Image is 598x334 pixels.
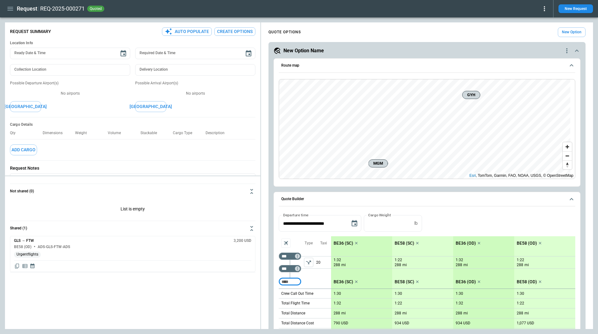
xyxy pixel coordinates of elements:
span: quoted [88,7,103,11]
button: [GEOGRAPHIC_DATA] [10,101,41,112]
p: No airports [135,91,255,96]
p: 288 [395,311,401,316]
button: Zoom in [563,142,572,151]
p: 1:32 [456,258,463,262]
p: mi [463,262,468,268]
p: Total Distance [281,311,305,316]
span: Aircraft selection [281,238,291,248]
p: BE58 (SC) [395,241,414,246]
p: 934 USD [456,321,470,326]
span: GYH [465,92,477,98]
p: 20 [316,256,331,268]
h1: Request [17,5,37,12]
h6: ADS-GLS-FTW-ADS [38,245,70,249]
button: Reset bearing to north [563,160,572,169]
p: 288 [456,311,462,316]
p: mi [402,311,407,316]
p: BE36 (OD) [456,241,476,246]
p: Qty [10,131,21,135]
button: Not shared (0) [10,184,255,199]
p: 288 [517,262,523,268]
p: 1:22 [517,301,524,306]
h6: Quote Builder [281,197,304,201]
p: Dimensions [43,131,68,135]
p: 288 [334,262,340,268]
button: Auto Populate [162,27,212,36]
p: 1:30 [334,291,341,296]
p: 1:32 [456,301,463,306]
button: New Option [558,27,586,37]
p: 1:30 [395,291,402,296]
p: 1:30 [456,291,463,296]
p: mi [524,311,529,316]
div: Not shared (0) [10,199,255,221]
h6: Not shared (0) [10,189,34,193]
h6: Location Info [10,41,255,45]
p: mi [402,262,407,268]
button: [GEOGRAPHIC_DATA] [135,101,166,112]
span: MGM [371,160,385,167]
div: Too short [279,278,301,285]
p: 1:22 [517,258,524,262]
p: Type [305,241,313,246]
p: BE58 (SC) [395,279,414,285]
button: Choose date [117,47,130,60]
span: Display quote schedule [30,263,35,269]
p: Weight [75,131,92,135]
p: Description [206,131,230,135]
h6: BE58 (OD) [14,245,31,249]
h4: QUOTE OPTIONS [268,31,301,34]
p: mi [341,311,346,316]
button: New Option Namequote-option-actions [273,47,581,54]
button: left aligned [304,258,313,267]
p: BE58 (OD) [517,279,537,285]
h2: REQ-2025-000271 [40,5,85,12]
button: Route map [279,59,575,73]
p: 1:32 [334,301,341,306]
span: Type of sector [304,258,313,267]
p: 1:22 [395,301,402,306]
button: Add Cargo [10,144,37,155]
p: 1:22 [395,258,402,262]
h6: GLS → FTW [14,239,34,243]
button: Shared (1) [10,221,255,236]
p: Taxi [320,241,327,246]
p: mi [341,262,346,268]
p: Total Distance Cost [281,321,314,326]
button: Zoom out [563,151,572,160]
button: Create Options [214,27,255,36]
p: Total Flight Time [281,301,310,306]
p: Cargo Type [173,131,197,135]
button: Choose date, selected date is Sep 11, 2025 [348,217,361,230]
p: BE36 (SC) [334,241,353,246]
p: BE36 (SC) [334,279,353,285]
span: Display detailed quote content [22,263,28,269]
p: 1:30 [517,291,524,296]
button: Quote Builder [279,192,575,206]
div: Route map [279,79,575,179]
div: Too short [279,265,301,272]
h5: New Option Name [283,47,324,54]
p: Request Notes [10,166,255,171]
div: Not shared (0) [10,236,255,272]
h6: Route map [281,64,299,68]
p: mi [524,262,529,268]
label: Departure time [283,212,309,218]
h6: Cargo Details [10,122,255,127]
button: Choose date [242,47,255,60]
p: 1,077 USD [517,321,534,326]
p: List is empty [10,199,255,221]
p: mi [463,311,468,316]
div: Not found [279,252,301,260]
p: Possible Arrival Airport(s) [135,81,255,86]
p: 1:32 [334,258,341,262]
h6: Shared (1) [10,226,27,230]
p: Stackable [140,131,162,135]
p: Possible Departure Airport(s) [10,81,130,86]
div: quote-option-actions [563,47,571,54]
p: BE36 (OD) [456,279,476,285]
canvas: Map [279,79,570,179]
span: Copy quote content [14,263,20,269]
h6: 3,200 USD [234,239,251,243]
p: Crew Call Out Time [281,291,313,296]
